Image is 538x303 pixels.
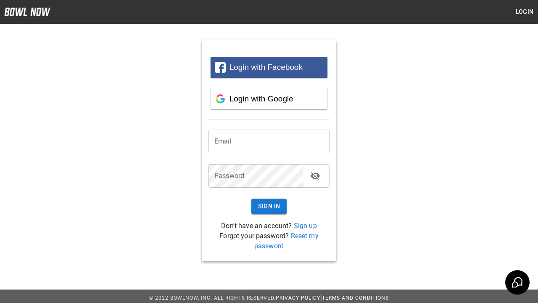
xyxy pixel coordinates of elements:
[4,8,50,16] img: logo
[208,231,330,251] p: Forgot your password?
[511,4,538,20] button: Login
[208,221,330,231] p: Don't have an account?
[322,295,389,301] a: Terms and Conditions
[149,295,276,301] span: © 2022 BowlNow, Inc. All Rights Reserved.
[229,94,293,103] span: Login with Google
[254,232,319,250] a: Reset my password
[211,57,327,78] button: Login with Facebook
[251,199,287,214] button: Sign In
[294,222,317,230] a: Sign up
[276,295,320,301] a: Privacy Policy
[307,167,324,184] button: toggle password visibility
[211,88,327,109] button: Login with Google
[229,63,303,72] span: Login with Facebook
